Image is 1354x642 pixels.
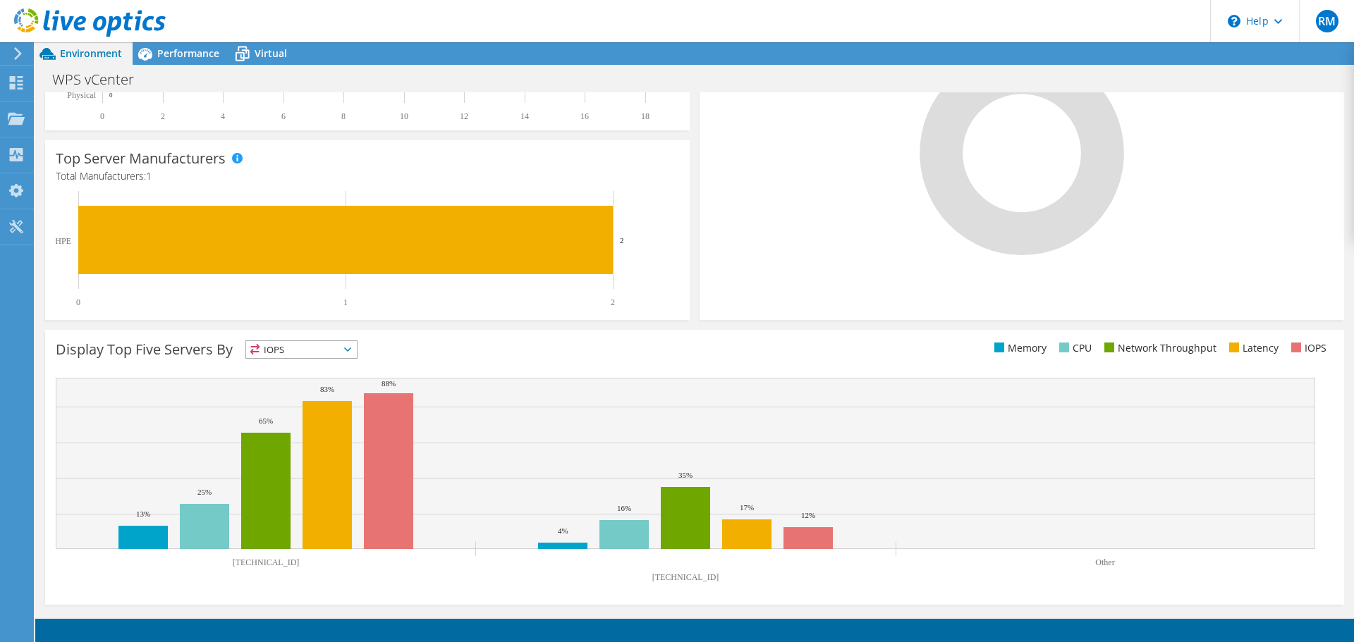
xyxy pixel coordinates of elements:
[617,504,631,512] text: 16%
[60,47,122,60] span: Environment
[320,385,334,393] text: 83%
[382,379,396,388] text: 88%
[1056,340,1092,356] li: CPU
[991,340,1047,356] li: Memory
[558,526,568,535] text: 4%
[136,510,150,518] text: 13%
[56,168,679,184] h4: Total Manufacturers:
[281,111,286,121] text: 6
[259,416,273,425] text: 65%
[641,111,649,121] text: 18
[246,341,357,358] span: IOPS
[76,297,80,307] text: 0
[1316,10,1338,32] span: RM
[400,111,408,121] text: 10
[460,111,468,121] text: 12
[1095,557,1114,567] text: Other
[1228,15,1240,27] svg: \n
[611,297,615,307] text: 2
[740,503,754,512] text: 17%
[233,557,300,567] text: [TECHNICAL_ID]
[197,488,212,496] text: 25%
[46,72,156,87] h1: WPS vCenter
[161,111,165,121] text: 2
[1101,340,1216,356] li: Network Throughput
[109,92,113,99] text: 0
[620,236,624,245] text: 2
[520,111,529,121] text: 14
[801,511,815,519] text: 12%
[341,111,346,121] text: 8
[678,471,693,479] text: 35%
[157,47,219,60] span: Performance
[221,111,225,121] text: 4
[55,236,71,246] text: HPE
[343,297,348,307] text: 1
[652,572,719,582] text: [TECHNICAL_ID]
[56,151,226,166] h3: Top Server Manufacturers
[146,169,152,183] span: 1
[580,111,589,121] text: 16
[67,90,96,100] text: Physical
[255,47,287,60] span: Virtual
[100,111,104,121] text: 0
[1226,340,1279,356] li: Latency
[1288,340,1326,356] li: IOPS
